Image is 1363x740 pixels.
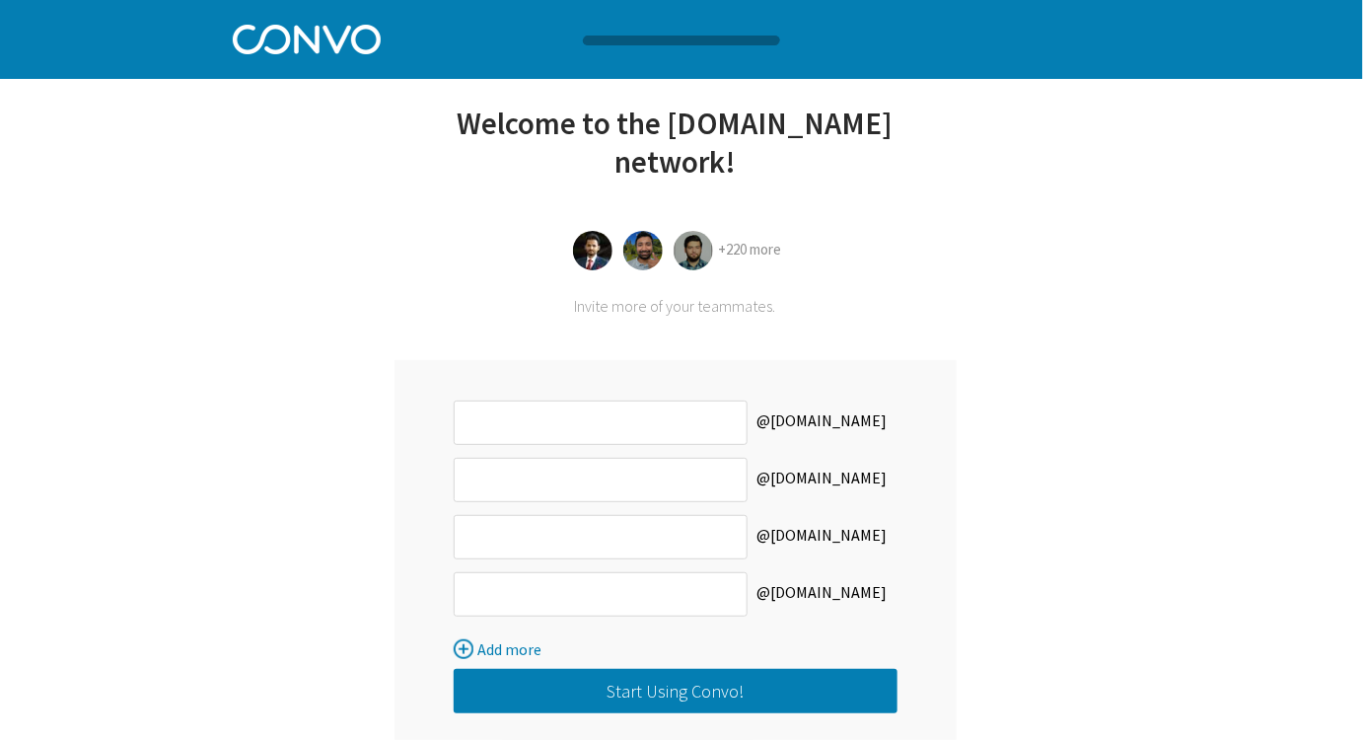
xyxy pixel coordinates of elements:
[454,669,897,713] button: Start Using Convo!
[233,20,381,54] img: Convo Logo
[748,401,897,445] label: @[DOMAIN_NAME]
[674,231,713,270] img: Shahzeb Malik
[748,572,897,617] label: @[DOMAIN_NAME]
[748,458,897,502] label: @[DOMAIN_NAME]
[719,240,782,259] a: +220 more
[478,639,542,659] span: Add more
[748,515,897,559] label: @[DOMAIN_NAME]
[395,296,957,316] div: Invite more of your teammates.
[623,231,663,270] img: Anees Iqbal
[573,231,612,270] img: Muhammad Bilal
[395,104,957,205] div: Welcome to the [DOMAIN_NAME] network!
